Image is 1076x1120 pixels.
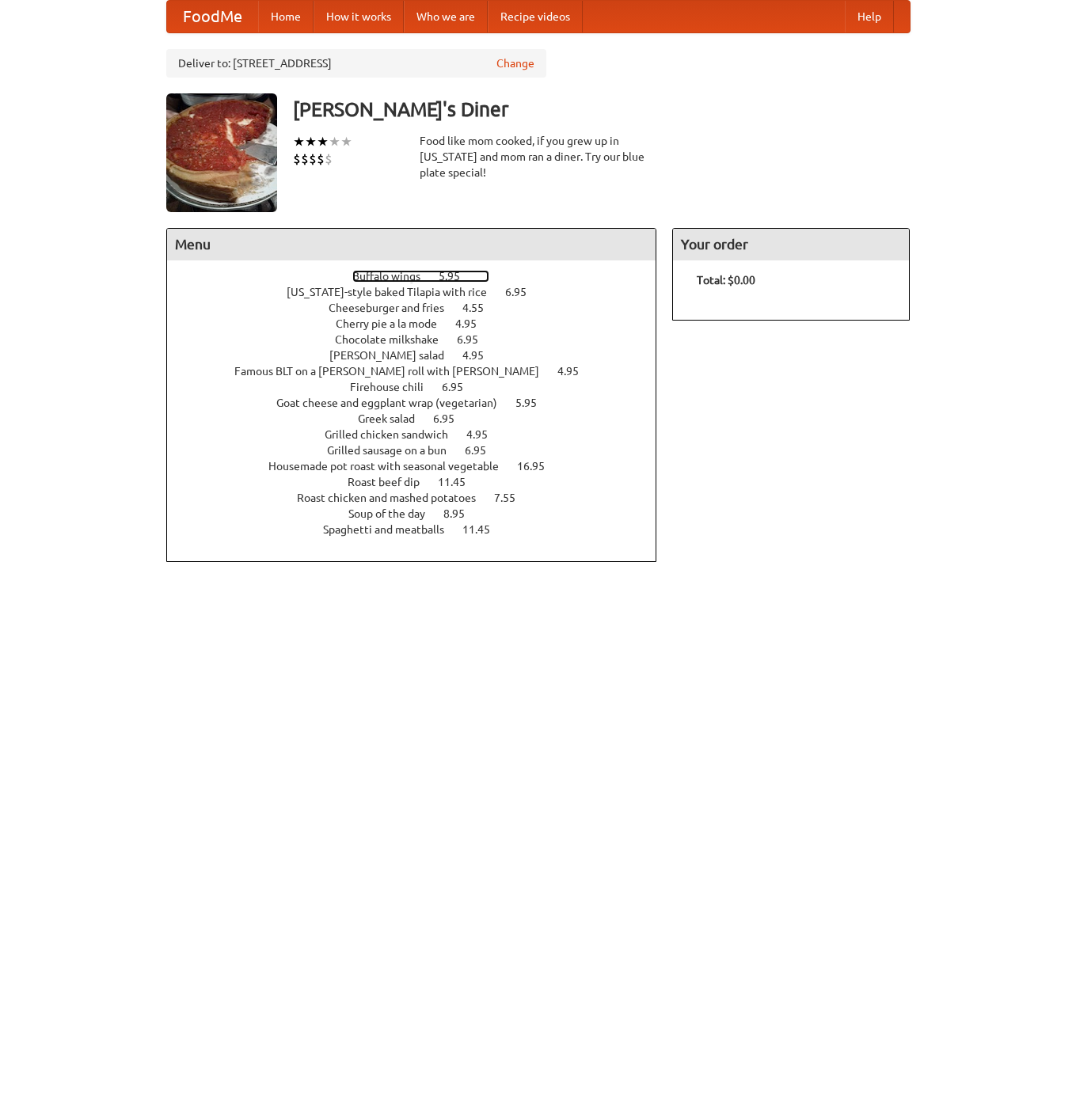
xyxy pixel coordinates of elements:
li: $ [301,150,309,168]
a: [US_STATE]-style baked Tilapia with rice 6.95 [287,286,556,298]
span: Buffalo wings [352,270,436,283]
span: 16.95 [517,460,561,473]
span: 8.95 [443,507,481,520]
span: 7.55 [494,492,531,504]
li: ★ [329,133,340,150]
a: Grilled sausage on a bun 6.95 [327,444,515,457]
a: Famous BLT on a [PERSON_NAME] roll with [PERSON_NAME] 4.95 [234,365,608,378]
a: Buffalo wings 5.95 [352,270,489,283]
span: 11.45 [462,523,506,536]
li: $ [317,150,325,168]
span: [PERSON_NAME] salad [329,349,460,362]
span: Greek salad [358,412,431,425]
li: ★ [317,133,329,150]
a: Chocolate milkshake 6.95 [335,333,508,346]
span: 5.95 [439,270,476,283]
span: Roast beef dip [348,476,435,488]
div: Food like mom cooked, if you grew up in [US_STATE] and mom ran a diner. Try our blue plate special! [420,133,657,180]
a: How it works [314,1,404,32]
li: $ [293,150,301,168]
a: Greek salad 6.95 [358,412,484,425]
h3: [PERSON_NAME]'s Diner [293,93,911,125]
span: Cheeseburger and fries [329,302,460,314]
span: Famous BLT on a [PERSON_NAME] roll with [PERSON_NAME] [234,365,555,378]
a: Recipe videos [488,1,583,32]
span: 5.95 [515,397,553,409]
span: Chocolate milkshake [335,333,454,346]
a: Help [845,1,894,32]
li: $ [325,150,333,168]
span: 11.45 [438,476,481,488]
span: 6.95 [505,286,542,298]
span: Goat cheese and eggplant wrap (vegetarian) [276,397,513,409]
a: Roast chicken and mashed potatoes 7.55 [297,492,545,504]
span: Firehouse chili [350,381,439,393]
li: ★ [305,133,317,150]
li: ★ [340,133,352,150]
span: 6.95 [433,412,470,425]
a: Change [496,55,534,71]
li: ★ [293,133,305,150]
span: Grilled sausage on a bun [327,444,462,457]
span: 4.55 [462,302,500,314]
div: Deliver to: [STREET_ADDRESS] [166,49,546,78]
a: Who we are [404,1,488,32]
span: Grilled chicken sandwich [325,428,464,441]
a: Goat cheese and eggplant wrap (vegetarian) 5.95 [276,397,566,409]
span: Spaghetti and meatballs [323,523,460,536]
a: Roast beef dip 11.45 [348,476,495,488]
a: Home [258,1,314,32]
li: $ [309,150,317,168]
span: 4.95 [455,317,492,330]
a: Cherry pie a la mode 4.95 [336,317,506,330]
span: [US_STATE]-style baked Tilapia with rice [287,286,503,298]
span: Soup of the day [348,507,441,520]
span: 6.95 [457,333,494,346]
span: 4.95 [557,365,595,378]
span: Housemade pot roast with seasonal vegetable [268,460,515,473]
a: Housemade pot roast with seasonal vegetable 16.95 [268,460,574,473]
a: Spaghetti and meatballs 11.45 [323,523,519,536]
span: Cherry pie a la mode [336,317,453,330]
a: FoodMe [167,1,258,32]
span: 6.95 [442,381,479,393]
a: Soup of the day 8.95 [348,507,494,520]
a: Firehouse chili 6.95 [350,381,492,393]
b: Total: $0.00 [697,274,755,287]
a: Grilled chicken sandwich 4.95 [325,428,517,441]
img: angular.jpg [166,93,277,212]
a: [PERSON_NAME] salad 4.95 [329,349,513,362]
span: 4.95 [466,428,504,441]
h4: Your order [673,229,909,260]
h4: Menu [167,229,656,260]
span: 4.95 [462,349,500,362]
a: Cheeseburger and fries 4.55 [329,302,513,314]
span: Roast chicken and mashed potatoes [297,492,492,504]
span: 6.95 [465,444,502,457]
